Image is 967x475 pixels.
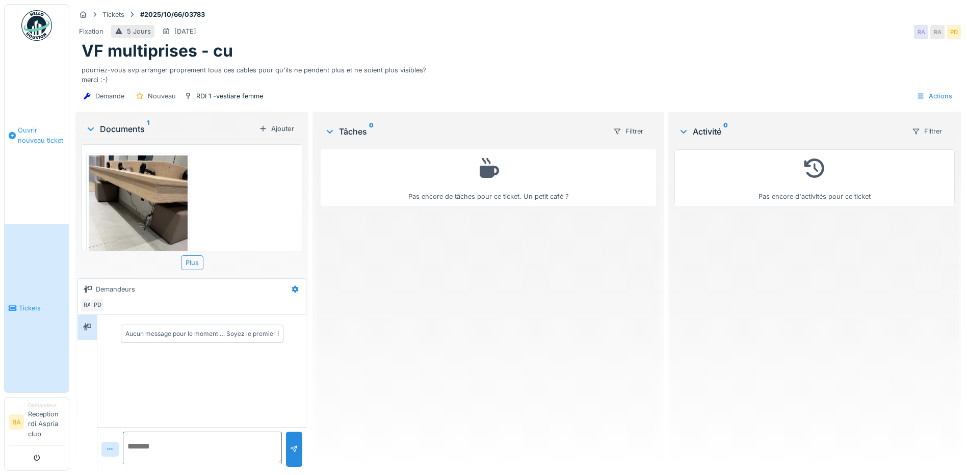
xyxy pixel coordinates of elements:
div: Activité [678,125,903,138]
div: [DATE] [174,27,196,36]
li: Reception rdi Aspria club [28,402,65,443]
div: RA [80,298,94,312]
div: Tâches [325,125,605,138]
a: Ouvrir nouveau ticket [5,46,69,224]
span: Tickets [19,303,65,313]
li: RA [9,414,24,430]
sup: 0 [723,125,728,138]
sup: 0 [369,125,374,138]
div: PD [947,25,961,39]
span: Ouvrir nouveau ticket [18,125,65,145]
div: Demandeur [28,402,65,409]
div: Pas encore de tâches pour ce ticket. Un petit café ? [327,154,649,201]
div: RA [914,25,928,39]
div: Filtrer [907,124,947,139]
div: RDI 1 -vestiare femme [196,91,263,101]
div: Tickets [102,10,124,19]
strong: #2025/10/66/03783 [136,10,209,19]
div: PD [90,298,104,312]
div: Ajouter [255,122,298,136]
div: Aucun message pour le moment … Soyez le premier ! [125,329,279,338]
div: Demande [95,91,124,101]
div: Plus [181,255,203,270]
div: Documents [86,123,255,135]
h1: VF multiprises - cu [82,41,233,61]
sup: 1 [147,123,149,135]
div: pourriez-vous svp arranger proprement tous ces cables pour qu'ils ne pendent plus et ne soient pl... [82,61,955,85]
a: Tickets [5,224,69,392]
div: Nouveau [148,91,176,101]
div: Filtrer [609,124,648,139]
div: Pas encore d'activités pour ce ticket [681,154,948,201]
a: RA DemandeurReception rdi Aspria club [9,402,65,445]
div: RA [930,25,945,39]
img: Badge_color-CXgf-gQk.svg [21,10,52,41]
img: z3cws18al5i248840hpq5hrhkskc [89,155,188,287]
div: Demandeurs [96,284,135,294]
div: Fixation [79,27,103,36]
div: Actions [912,89,957,103]
div: 5 Jours [127,27,151,36]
